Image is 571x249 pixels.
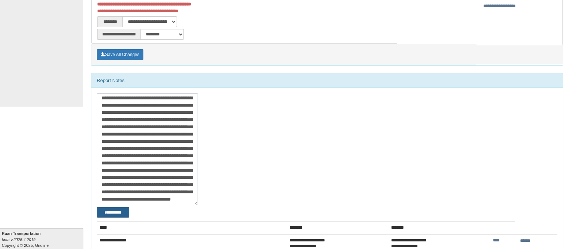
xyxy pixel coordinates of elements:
[91,73,563,88] div: Report Notes
[2,237,35,242] i: beta v.2025.4.2019
[97,207,129,218] button: Change Filter Options
[2,231,83,248] div: Copyright © 2025, Gridline
[97,49,143,60] button: Save
[2,231,41,236] b: Ruan Transportation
